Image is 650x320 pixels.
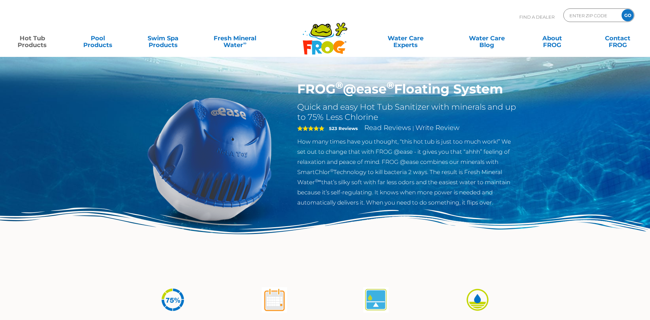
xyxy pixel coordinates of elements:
[7,31,58,45] a: Hot TubProducts
[132,81,287,236] img: hot-tub-product-atease-system.png
[592,31,643,45] a: ContactFROG
[387,79,394,91] sup: ®
[461,31,512,45] a: Water CareBlog
[243,40,246,46] sup: ∞
[262,287,287,313] img: atease-icon-shock-once
[315,178,321,183] sup: ®∞
[415,124,459,132] a: Write Review
[330,168,333,173] sup: ®
[622,9,634,21] input: GO
[527,31,578,45] a: AboutFROG
[364,31,447,45] a: Water CareExperts
[138,31,189,45] a: Swim SpaProducts
[412,125,414,131] span: |
[335,79,343,91] sup: ®
[160,287,186,313] img: icon-atease-75percent-less
[465,287,490,313] img: icon-atease-easy-on
[364,124,411,132] a: Read Reviews
[329,126,358,131] strong: 523 Reviews
[72,31,123,45] a: PoolProducts
[363,287,389,313] img: atease-icon-self-regulates
[299,14,351,55] img: Frog Products Logo
[297,102,518,122] h2: Quick and easy Hot Tub Sanitizer with minerals and up to 75% Less Chlorine
[519,8,555,25] p: Find A Dealer
[297,126,324,131] span: 5
[297,136,518,208] p: How many times have you thought, “this hot tub is just too much work!” We set out to change that ...
[297,81,518,97] h1: FROG @ease Floating System
[203,31,267,45] a: Fresh MineralWater∞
